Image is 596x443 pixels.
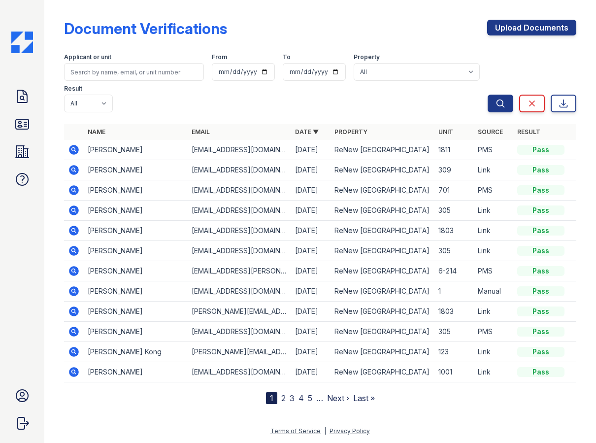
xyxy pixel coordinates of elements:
[434,160,474,180] td: 309
[331,281,434,302] td: ReNew [GEOGRAPHIC_DATA]
[64,85,82,93] label: Result
[331,241,434,261] td: ReNew [GEOGRAPHIC_DATA]
[291,261,331,281] td: [DATE]
[84,180,188,201] td: [PERSON_NAME]
[474,322,513,342] td: PMS
[434,342,474,362] td: 123
[291,302,331,322] td: [DATE]
[290,393,295,403] a: 3
[291,342,331,362] td: [DATE]
[64,20,227,37] div: Document Verifications
[11,32,33,53] img: CE_Icon_Blue-c292c112584629df590d857e76928e9f676e5b41ef8f769ba2f05ee15b207248.png
[291,160,331,180] td: [DATE]
[434,201,474,221] td: 305
[474,261,513,281] td: PMS
[517,327,564,337] div: Pass
[188,140,292,160] td: [EMAIL_ADDRESS][DOMAIN_NAME]
[474,201,513,221] td: Link
[188,261,292,281] td: [EMAIL_ADDRESS][PERSON_NAME][DOMAIN_NAME]
[517,246,564,256] div: Pass
[84,241,188,261] td: [PERSON_NAME]
[517,307,564,316] div: Pass
[188,281,292,302] td: [EMAIL_ADDRESS][DOMAIN_NAME]
[64,63,204,81] input: Search by name, email, or unit number
[331,140,434,160] td: ReNew [GEOGRAPHIC_DATA]
[84,362,188,382] td: [PERSON_NAME]
[438,128,453,136] a: Unit
[308,393,312,403] a: 5
[84,221,188,241] td: [PERSON_NAME]
[84,160,188,180] td: [PERSON_NAME]
[517,185,564,195] div: Pass
[327,393,349,403] a: Next ›
[474,281,513,302] td: Manual
[291,201,331,221] td: [DATE]
[84,201,188,221] td: [PERSON_NAME]
[517,226,564,236] div: Pass
[434,302,474,322] td: 1803
[517,347,564,357] div: Pass
[188,201,292,221] td: [EMAIL_ADDRESS][DOMAIN_NAME]
[270,427,321,435] a: Terms of Service
[474,302,513,322] td: Link
[474,140,513,160] td: PMS
[84,281,188,302] td: [PERSON_NAME]
[474,160,513,180] td: Link
[291,180,331,201] td: [DATE]
[84,140,188,160] td: [PERSON_NAME]
[331,221,434,241] td: ReNew [GEOGRAPHIC_DATA]
[188,322,292,342] td: [EMAIL_ADDRESS][DOMAIN_NAME]
[192,128,210,136] a: Email
[478,128,503,136] a: Source
[434,362,474,382] td: 1001
[295,128,319,136] a: Date ▼
[298,393,304,403] a: 4
[517,205,564,215] div: Pass
[188,241,292,261] td: [EMAIL_ADDRESS][DOMAIN_NAME]
[291,362,331,382] td: [DATE]
[188,342,292,362] td: [PERSON_NAME][EMAIL_ADDRESS][DOMAIN_NAME]
[434,180,474,201] td: 701
[487,20,576,35] a: Upload Documents
[434,140,474,160] td: 1811
[291,322,331,342] td: [DATE]
[84,322,188,342] td: [PERSON_NAME]
[84,342,188,362] td: [PERSON_NAME] Kong
[434,281,474,302] td: 1
[331,302,434,322] td: ReNew [GEOGRAPHIC_DATA]
[283,53,291,61] label: To
[331,180,434,201] td: ReNew [GEOGRAPHIC_DATA]
[517,367,564,377] div: Pass
[474,362,513,382] td: Link
[188,221,292,241] td: [EMAIL_ADDRESS][DOMAIN_NAME]
[291,221,331,241] td: [DATE]
[188,180,292,201] td: [EMAIL_ADDRESS][DOMAIN_NAME]
[281,393,286,403] a: 2
[517,266,564,276] div: Pass
[84,261,188,281] td: [PERSON_NAME]
[434,221,474,241] td: 1803
[331,322,434,342] td: ReNew [GEOGRAPHIC_DATA]
[188,362,292,382] td: [EMAIL_ADDRESS][DOMAIN_NAME]
[291,140,331,160] td: [DATE]
[334,128,367,136] a: Property
[188,302,292,322] td: [PERSON_NAME][EMAIL_ADDRESS][DOMAIN_NAME]
[474,221,513,241] td: Link
[474,342,513,362] td: Link
[330,427,370,435] a: Privacy Policy
[331,362,434,382] td: ReNew [GEOGRAPHIC_DATA]
[188,160,292,180] td: [EMAIL_ADDRESS][DOMAIN_NAME]
[353,393,375,403] a: Last »
[266,392,277,404] div: 1
[354,53,380,61] label: Property
[331,201,434,221] td: ReNew [GEOGRAPHIC_DATA]
[474,241,513,261] td: Link
[517,165,564,175] div: Pass
[84,302,188,322] td: [PERSON_NAME]
[434,322,474,342] td: 305
[474,180,513,201] td: PMS
[64,53,111,61] label: Applicant or unit
[316,392,323,404] span: …
[331,261,434,281] td: ReNew [GEOGRAPHIC_DATA]
[434,261,474,281] td: 6-214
